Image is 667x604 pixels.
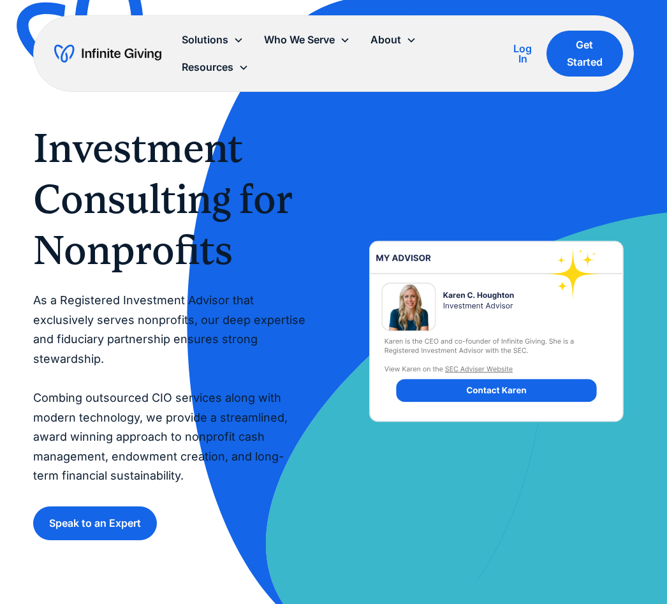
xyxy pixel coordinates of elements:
div: About [360,26,427,54]
h1: Investment Consulting for Nonprofits [33,122,308,276]
div: Who We Serve [254,26,360,54]
a: Log In [509,41,536,66]
div: About [370,31,401,48]
div: Solutions [182,31,228,48]
a: Speak to an Expert [33,506,157,540]
a: home [54,43,161,64]
p: As a Registered Investment Advisor that exclusively serves nonprofits, our deep expertise and fid... [33,291,308,486]
a: Get Started [546,31,623,77]
div: Resources [182,59,233,76]
div: Solutions [172,26,254,54]
div: Resources [172,54,259,81]
div: Log In [509,43,536,64]
img: investment-advisor-nonprofit-financial [359,194,634,469]
div: Who We Serve [264,31,335,48]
